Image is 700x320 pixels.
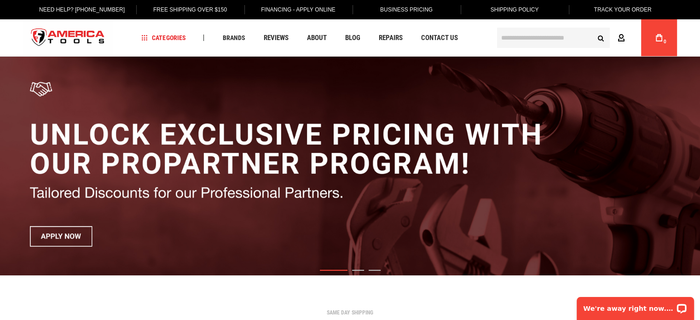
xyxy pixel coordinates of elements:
[263,35,288,41] span: Reviews
[571,291,700,320] iframe: LiveChat chat widget
[259,32,292,44] a: Reviews
[378,35,402,41] span: Repairs
[218,32,249,44] a: Brands
[664,39,666,44] span: 0
[341,32,364,44] a: Blog
[21,310,679,315] div: SAME DAY SHIPPING
[421,35,457,41] span: Contact Us
[345,35,360,41] span: Blog
[491,6,539,13] span: Shipping Policy
[23,21,113,55] a: store logo
[137,32,190,44] a: Categories
[650,19,668,56] a: 0
[307,35,326,41] span: About
[222,35,245,41] span: Brands
[23,21,113,55] img: America Tools
[302,32,330,44] a: About
[417,32,462,44] a: Contact Us
[141,35,185,41] span: Categories
[592,29,610,47] button: Search
[374,32,406,44] a: Repairs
